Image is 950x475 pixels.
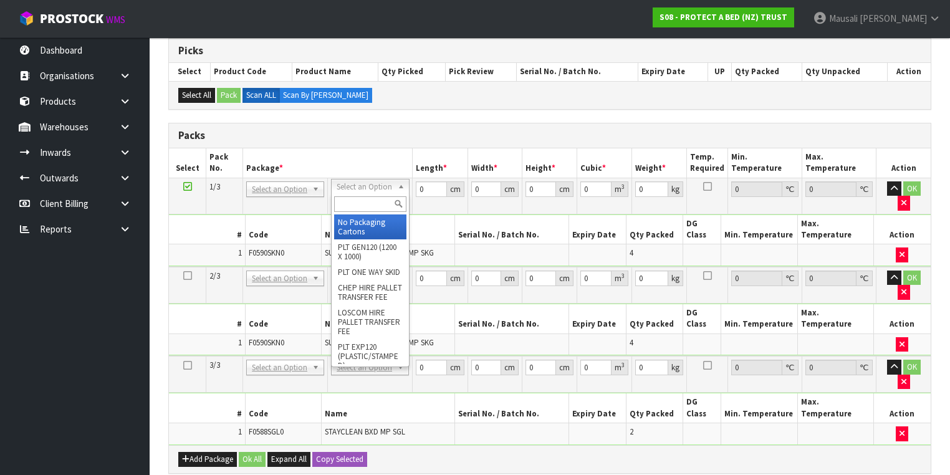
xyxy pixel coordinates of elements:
[668,360,683,375] div: kg
[683,304,721,333] th: DG Class
[321,304,454,333] th: Name
[522,148,577,178] th: Height
[447,181,464,197] div: cm
[238,426,242,437] span: 1
[577,148,631,178] th: Cubic
[873,393,931,423] th: Action
[638,63,708,80] th: Expiry Date
[19,11,34,26] img: cube-alt.png
[668,181,683,197] div: kg
[721,304,797,333] th: Min. Temperature
[630,426,633,437] span: 2
[860,12,927,24] span: [PERSON_NAME]
[612,271,628,286] div: m
[468,148,522,178] th: Width
[721,215,797,244] th: Min. Temperature
[445,63,516,80] th: Pick Review
[312,452,367,467] button: Copy Selected
[169,304,245,333] th: #
[668,271,683,286] div: kg
[626,215,683,244] th: Qty Packed
[337,180,392,194] span: Select an Option
[556,271,573,286] div: cm
[238,337,242,348] span: 1
[876,148,931,178] th: Action
[334,214,406,239] li: No Packaging Cartons
[169,215,245,244] th: #
[569,393,626,423] th: Expiry Date
[887,63,931,80] th: Action
[728,148,802,178] th: Min. Temperature
[856,360,873,375] div: ℃
[556,181,573,197] div: cm
[903,181,921,196] button: OK
[829,12,858,24] span: Mausali
[626,304,683,333] th: Qty Packed
[40,11,103,27] span: ProStock
[569,304,626,333] th: Expiry Date
[797,215,873,244] th: Max. Temperature
[334,264,406,280] li: PLT ONE WAY SKID
[178,452,237,467] button: Add Package
[249,337,284,348] span: F0590SKN0
[325,247,434,258] span: SUPREME FRESCHE BXD MP SKG
[626,393,683,423] th: Qty Packed
[334,280,406,305] li: CHEP HIRE PALLET TRANSFER FEE
[252,271,307,286] span: Select an Option
[447,271,464,286] div: cm
[249,426,284,437] span: F0588SGL0
[325,337,434,348] span: SUPREME FRESCHE BXD MP SKG
[621,361,625,369] sup: 3
[178,45,921,57] h3: Picks
[732,63,802,80] th: Qty Packed
[217,88,241,103] button: Pack
[242,88,280,103] label: Scan ALL
[321,393,454,423] th: Name
[249,247,284,258] span: F0590SKN0
[683,393,721,423] th: DG Class
[178,88,215,103] button: Select All
[612,360,628,375] div: m
[334,305,406,339] li: LOSCOM HIRE PALLET TRANSFER FEE
[209,181,220,192] span: 1/3
[630,247,633,258] span: 4
[621,183,625,191] sup: 3
[708,63,732,80] th: UP
[169,148,206,178] th: Select
[206,148,243,178] th: Pack No.
[243,148,413,178] th: Package
[209,360,220,370] span: 3/3
[782,181,799,197] div: ℃
[334,339,406,373] li: PLT EXP120 (PLASTIC/STAMPED)
[873,304,931,333] th: Action
[797,304,873,333] th: Max. Temperature
[856,271,873,286] div: ℃
[454,304,569,333] th: Serial No. / Batch No.
[292,63,378,80] th: Product Name
[252,182,307,197] span: Select an Option
[873,215,931,244] th: Action
[413,148,468,178] th: Length
[454,393,569,423] th: Serial No. / Batch No.
[683,215,721,244] th: DG Class
[209,271,220,281] span: 2/3
[630,337,633,348] span: 4
[802,63,888,80] th: Qty Unpacked
[797,393,873,423] th: Max. Temperature
[325,426,405,437] span: STAYCLEAN BXD MP SGL
[252,360,307,375] span: Select an Option
[334,239,406,264] li: PLT GEN120 (1200 X 1000)
[501,271,519,286] div: cm
[169,63,211,80] th: Select
[782,271,799,286] div: ℃
[337,360,392,375] span: Select an Option
[517,63,638,80] th: Serial No. / Batch No.
[721,393,797,423] th: Min. Temperature
[211,63,292,80] th: Product Code
[903,360,921,375] button: OK
[569,215,626,244] th: Expiry Date
[501,360,519,375] div: cm
[106,14,125,26] small: WMS
[903,271,921,285] button: OK
[556,360,573,375] div: cm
